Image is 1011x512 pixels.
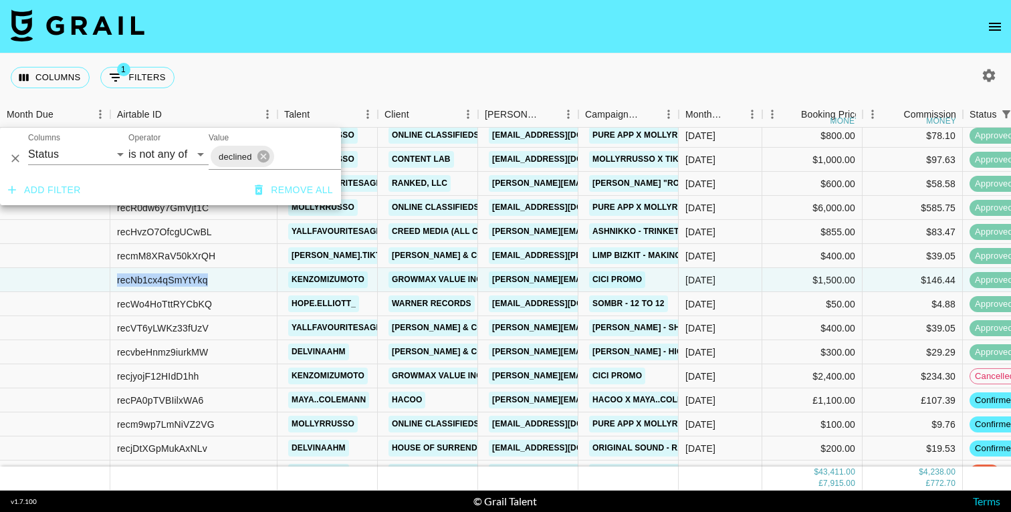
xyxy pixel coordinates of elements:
div: Campaign (Type) [585,102,640,128]
div: Booking Price [801,102,860,128]
a: Online Classifieds AG [388,416,497,432]
button: Menu [458,104,478,124]
div: Sep '25 [685,201,715,215]
div: $19.53 [863,436,963,461]
div: $27.82 [863,461,963,485]
div: $285.00 [762,461,863,485]
a: yallfavouritesagittarius [288,175,417,192]
div: £ [926,479,931,490]
div: Sep '25 [685,153,715,166]
label: Columns [28,132,60,144]
a: Ashnikko - Trinkets [589,223,688,240]
button: Sort [409,105,428,124]
a: CiCi Promo [589,271,645,288]
div: [PERSON_NAME] [485,102,540,128]
a: GrowMax Value Inc [388,368,485,384]
button: Menu [863,104,883,124]
a: [EMAIL_ADDRESS][DOMAIN_NAME] [489,416,639,432]
div: $29.29 [863,340,963,364]
div: $146.44 [863,268,963,292]
div: v 1.7.100 [11,497,37,506]
button: Menu [358,104,378,124]
span: declined [211,149,260,164]
div: Campaign (Type) [578,102,679,128]
a: [PERSON_NAME] - Shapeshifting [589,319,738,336]
button: Menu [659,104,679,124]
button: Menu [762,104,782,124]
div: recNb1cx4qSmYtYkq [117,273,208,287]
button: Menu [90,104,110,124]
button: Delete [5,148,25,168]
div: Sep '25 [685,322,715,335]
a: [PERSON_NAME] "Rockstar" [589,175,720,192]
button: Add filter [3,178,86,203]
div: $50.00 [762,292,863,316]
div: 4,238.00 [923,467,956,479]
a: [EMAIL_ADDRESS][PERSON_NAME][DOMAIN_NAME] [489,247,707,264]
a: Content Lab [388,151,454,168]
div: Month Due [7,102,53,128]
div: Airtable ID [117,102,162,128]
div: $600.00 [762,172,863,196]
a: Limp Bizkit - Making Love to [PERSON_NAME] - (TikTok campaign - millennial, nostalgia) [589,247,992,264]
div: $ [814,467,818,479]
div: recVT6yLWKz33fUzV [117,322,209,335]
a: [PERSON_NAME] & Co LLC [388,344,505,360]
a: Hacoo [388,392,425,408]
button: open drawer [982,13,1008,40]
a: Hacoo x maya..colemann [589,392,711,408]
a: Pure App x mollyrrusso [589,127,710,144]
div: $9.76 [863,412,963,436]
a: delvinaahm [288,464,349,481]
button: Menu [742,104,762,124]
a: sombr - 12 to 12 [589,295,668,312]
a: GrowMax Value Inc [388,271,485,288]
a: mollyrrusso x TikTok UGC Campaign [589,151,766,168]
a: delvinaahm [288,440,349,457]
div: $78.10 [863,124,963,148]
div: Sep '25 [685,297,715,311]
a: [PERSON_NAME][EMAIL_ADDRESS][PERSON_NAME][DOMAIN_NAME] [489,344,776,360]
div: recm9wp7LmNiVZ2VG [117,418,215,431]
button: Show filters [100,67,175,88]
a: [EMAIL_ADDRESS][DOMAIN_NAME] [489,151,639,168]
a: yallfavouritesagittarius [288,223,417,240]
a: Creed Media (All Campaigns) [388,464,528,481]
a: [PERSON_NAME][EMAIL_ADDRESS][PERSON_NAME][DOMAIN_NAME] [489,223,776,240]
button: Sort [723,105,742,124]
a: [PERSON_NAME] - Higher Love [589,344,728,360]
a: kenzomizumoto [288,271,368,288]
label: Value [209,132,229,144]
button: Sort [885,105,903,124]
a: Online Classifieds AG [388,127,497,144]
div: Talent [284,102,310,128]
div: Commission [903,102,956,128]
a: [PERSON_NAME][EMAIL_ADDRESS][DOMAIN_NAME] [489,271,707,288]
div: Sep '25 [685,370,715,383]
div: Client [378,102,478,128]
a: House of Surrender [388,440,492,457]
div: recjDtXGpMukAxNLv [117,442,207,455]
div: Status [970,102,997,128]
div: Sep '25 [685,346,715,359]
div: recWo4HoTttRYCbKQ [117,297,212,311]
a: mollyrrusso [288,199,358,216]
div: $800.00 [762,124,863,148]
div: Sep '25 [685,466,715,479]
a: [PERSON_NAME] & Co LLC [388,319,505,336]
div: 43,411.00 [818,467,855,479]
button: Remove all [249,178,338,203]
a: Pure App x mollyrrusso [589,199,710,216]
div: © Grail Talent [473,495,537,508]
div: $97.63 [863,148,963,172]
div: 772.70 [930,479,956,490]
div: $200.00 [762,436,863,461]
a: [PERSON_NAME].tiktok [288,247,396,264]
a: [PERSON_NAME][EMAIL_ADDRESS][DOMAIN_NAME] [489,368,707,384]
a: [PERSON_NAME][EMAIL_ADDRESS][DOMAIN_NAME] [489,175,707,192]
div: $ [919,467,923,479]
a: CiCi Promo [589,368,645,384]
img: Grail Talent [11,9,144,41]
div: Sep '25 [685,225,715,239]
div: Sep '25 [685,273,715,287]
